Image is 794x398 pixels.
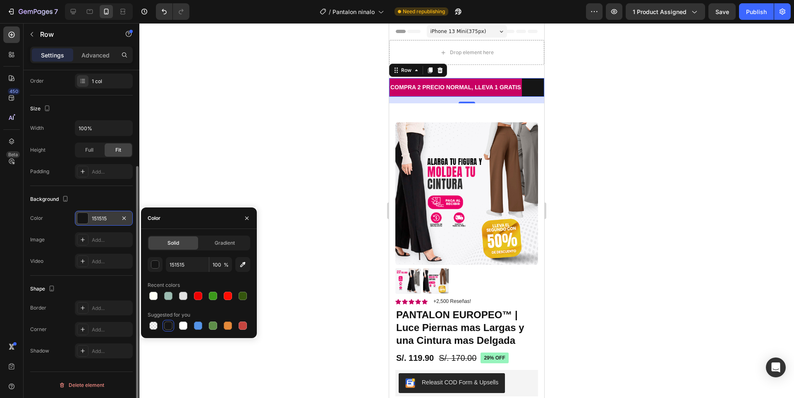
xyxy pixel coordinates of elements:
[715,8,729,15] span: Save
[30,103,52,114] div: Size
[403,8,445,15] span: Need republishing
[746,7,767,16] div: Publish
[81,51,110,60] p: Advanced
[329,7,331,16] span: /
[30,124,44,132] div: Width
[92,258,131,265] div: Add...
[167,239,179,247] span: Solid
[30,77,44,85] div: Order
[30,214,43,222] div: Color
[148,214,160,222] div: Color
[92,78,131,85] div: 1 col
[59,380,104,390] div: Delete element
[6,151,20,158] div: Beta
[156,3,189,20] div: Undo/Redo
[75,121,132,136] input: Auto
[739,3,774,20] button: Publish
[92,168,131,176] div: Add...
[85,146,93,154] span: Full
[92,305,131,312] div: Add...
[41,51,64,60] p: Settings
[92,236,131,244] div: Add...
[148,281,180,289] div: Recent colors
[766,357,786,377] div: Open Intercom Messenger
[92,348,131,355] div: Add...
[30,194,70,205] div: Background
[30,257,43,265] div: Video
[30,326,47,333] div: Corner
[115,146,121,154] span: Fit
[166,257,209,272] input: Eg: FFFFFF
[30,304,46,312] div: Border
[626,3,705,20] button: 1 product assigned
[224,261,229,269] span: %
[30,168,49,175] div: Padding
[3,3,62,20] button: 7
[215,239,235,247] span: Gradient
[30,347,49,355] div: Shadow
[30,236,45,243] div: Image
[30,146,45,154] div: Height
[92,326,131,334] div: Add...
[92,215,116,222] div: 151515
[633,7,686,16] span: 1 product assigned
[54,7,58,17] p: 7
[8,88,20,95] div: 450
[708,3,736,20] button: Save
[30,284,57,295] div: Shape
[30,379,133,392] button: Delete element
[389,23,544,398] iframe: Design area
[148,311,190,319] div: Suggested for you
[332,7,375,16] span: Pantalon ninalo
[40,29,110,39] p: Row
